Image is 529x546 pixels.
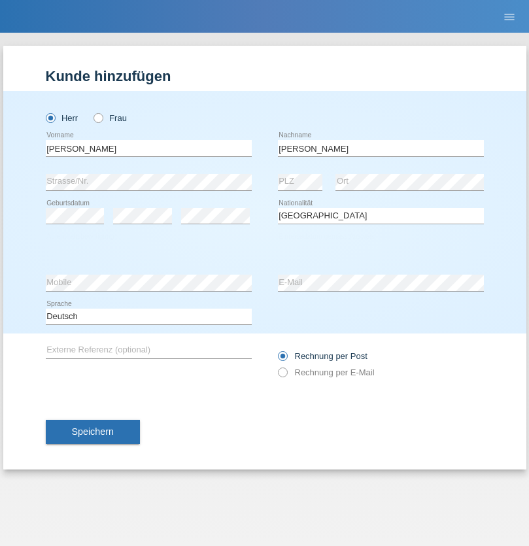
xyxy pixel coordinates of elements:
input: Rechnung per E-Mail [278,367,286,384]
input: Herr [46,113,54,122]
i: menu [503,10,516,24]
label: Rechnung per E-Mail [278,367,375,377]
input: Frau [94,113,102,122]
button: Speichern [46,420,140,445]
label: Frau [94,113,127,123]
span: Speichern [72,426,114,437]
input: Rechnung per Post [278,351,286,367]
label: Rechnung per Post [278,351,367,361]
a: menu [496,12,522,20]
h1: Kunde hinzufügen [46,68,484,84]
label: Herr [46,113,78,123]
